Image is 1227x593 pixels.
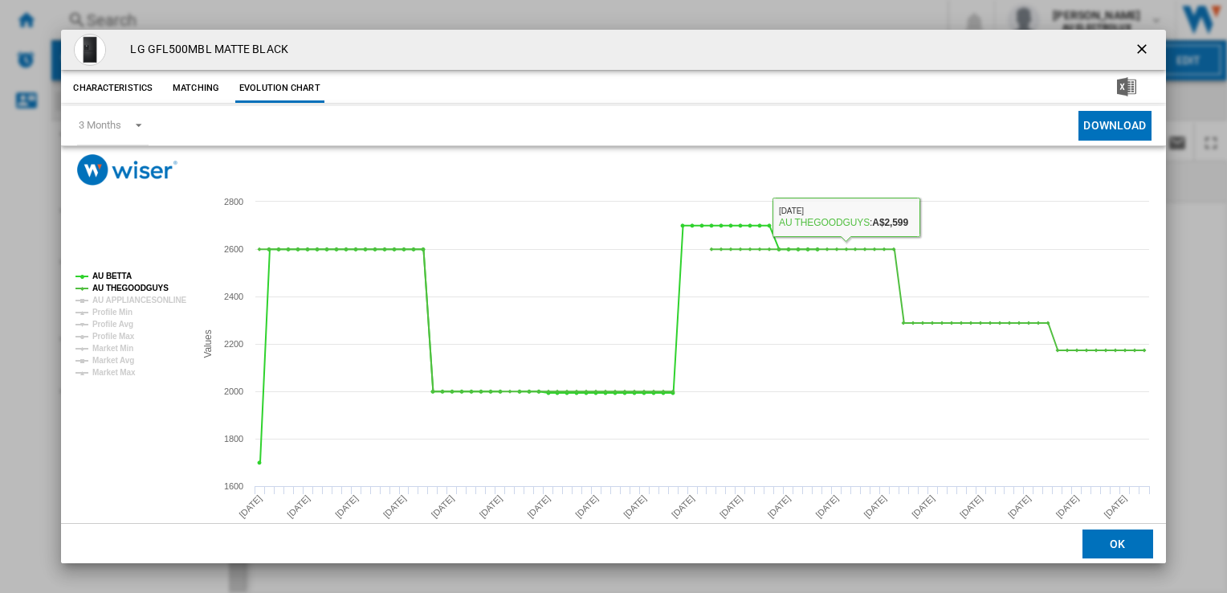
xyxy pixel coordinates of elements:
[670,493,696,520] tspan: [DATE]
[1117,77,1136,96] img: excel-24x24.png
[1078,111,1151,141] button: Download
[92,308,132,317] tspan: Profile Min
[224,292,243,301] tspan: 2400
[718,493,744,520] tspan: [DATE]
[478,493,504,520] tspan: [DATE]
[74,34,106,66] img: 97be6d52362277b41fa0e666655b19533abb275f_GF_L500MWH_v2_1-med.png
[622,493,649,520] tspan: [DATE]
[224,386,243,396] tspan: 2000
[224,339,243,349] tspan: 2200
[1103,493,1129,520] tspan: [DATE]
[766,493,793,520] tspan: [DATE]
[92,356,134,365] tspan: Market Avg
[381,493,408,520] tspan: [DATE]
[224,197,243,207] tspan: 2800
[526,493,552,520] tspan: [DATE]
[1091,74,1162,103] button: Download in Excel
[238,493,264,520] tspan: [DATE]
[911,493,937,520] tspan: [DATE]
[92,284,169,292] tspan: AU THEGOODGUYS
[430,493,456,520] tspan: [DATE]
[224,434,243,444] tspan: 1800
[92,344,133,353] tspan: Market Min
[814,493,841,520] tspan: [DATE]
[224,481,243,491] tspan: 1600
[862,493,889,520] tspan: [DATE]
[77,154,177,186] img: logo_wiser_300x94.png
[92,320,133,329] tspan: Profile Avg
[92,272,132,280] tspan: AU BETTA
[1127,34,1160,66] button: getI18NText('BUTTONS.CLOSE_DIALOG')
[1082,530,1153,558] button: OK
[574,493,601,520] tspan: [DATE]
[202,329,214,358] tspan: Values
[286,493,312,520] tspan: [DATE]
[92,332,135,341] tspan: Profile Max
[1134,41,1153,60] ng-md-icon: getI18NText('BUTTONS.CLOSE_DIALOG')
[334,493,361,520] tspan: [DATE]
[92,368,136,377] tspan: Market Max
[1054,493,1081,520] tspan: [DATE]
[69,74,157,103] button: Characteristics
[224,244,243,254] tspan: 2600
[92,296,187,305] tspan: AU APPLIANCESONLINE
[161,74,231,103] button: Matching
[958,493,984,520] tspan: [DATE]
[79,119,120,131] div: 3 Months
[122,42,287,58] h4: LG GFL500MBL MATTE BLACK
[235,74,324,103] button: Evolution chart
[61,30,1165,563] md-dialog: Product popup
[1006,493,1033,520] tspan: [DATE]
